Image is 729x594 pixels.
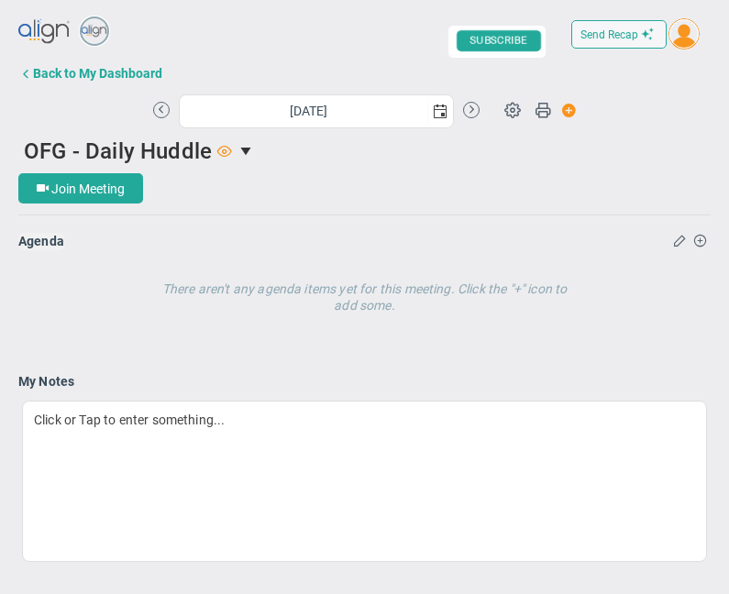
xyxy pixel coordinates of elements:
img: align-logo.svg [18,14,72,50]
span: Agenda [18,234,64,248]
span: Viewer [217,143,232,158]
span: Action Button [553,98,577,123]
span: Join Meeting [51,181,125,196]
img: 204747.Person.photo [668,18,700,49]
button: Back to My Dashboard [18,55,179,92]
span: Send Recap [580,28,638,41]
button: Join Meeting [18,173,143,203]
h4: My Notes [18,373,711,390]
span: Huddle Settings [495,92,530,126]
span: SUBSCRIBE [457,30,541,51]
span: OFG - Daily Huddle [24,138,212,164]
div: Click or Tap to enter something... [22,401,707,562]
span: Print Huddle [535,101,551,126]
span: select [427,95,453,127]
h4: There aren't any agenda items yet for this meeting. Click the "+" icon to add some. [157,268,572,313]
div: Back to My Dashboard [33,66,162,81]
span: select [232,135,263,166]
button: Send Recap [571,20,667,49]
